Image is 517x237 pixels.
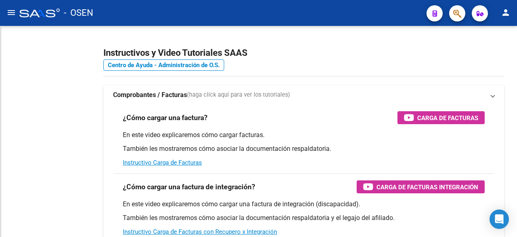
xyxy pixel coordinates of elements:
[357,180,485,193] button: Carga de Facturas Integración
[501,8,511,17] mat-icon: person
[103,45,504,61] h2: Instructivos y Video Tutoriales SAAS
[123,144,485,153] p: También les mostraremos cómo asociar la documentación respaldatoria.
[397,111,485,124] button: Carga de Facturas
[6,8,16,17] mat-icon: menu
[376,182,478,192] span: Carga de Facturas Integración
[103,59,224,71] a: Centro de Ayuda - Administración de O.S.
[113,91,187,99] strong: Comprobantes / Facturas
[123,181,255,193] h3: ¿Cómo cargar una factura de integración?
[187,91,290,99] span: (haga click aquí para ver los tutoriales)
[123,159,202,166] a: Instructivo Carga de Facturas
[103,85,504,105] mat-expansion-panel-header: Comprobantes / Facturas(haga click aquí para ver los tutoriales)
[123,131,485,140] p: En este video explicaremos cómo cargar facturas.
[123,200,485,209] p: En este video explicaremos cómo cargar una factura de integración (discapacidad).
[490,209,509,229] div: Open Intercom Messenger
[417,113,478,123] span: Carga de Facturas
[64,4,93,22] span: - OSEN
[123,112,208,123] h3: ¿Cómo cargar una factura?
[123,228,277,235] a: Instructivo Carga de Facturas con Recupero x Integración
[123,214,485,222] p: También les mostraremos cómo asociar la documentación respaldatoria y el legajo del afiliado.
